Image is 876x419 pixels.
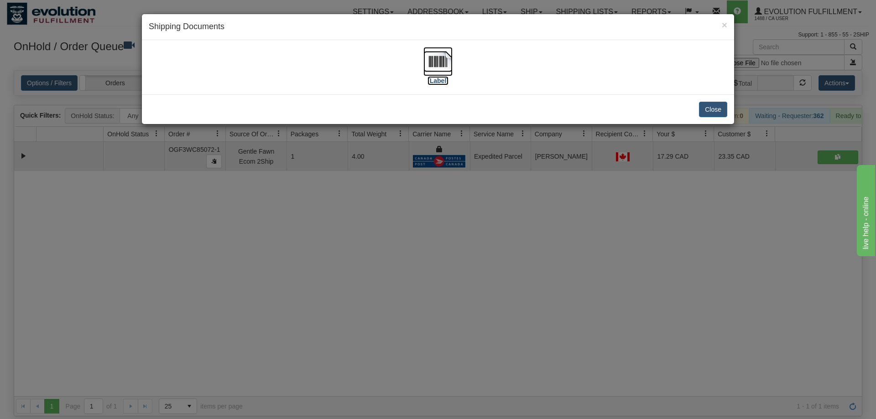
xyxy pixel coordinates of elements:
iframe: chat widget [855,163,875,256]
a: [Label] [423,57,453,84]
button: Close [699,102,727,117]
h4: Shipping Documents [149,21,727,33]
span: × [722,20,727,30]
button: Close [722,20,727,30]
div: live help - online [7,5,84,16]
label: [Label] [428,76,448,85]
img: barcode.jpg [423,47,453,76]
